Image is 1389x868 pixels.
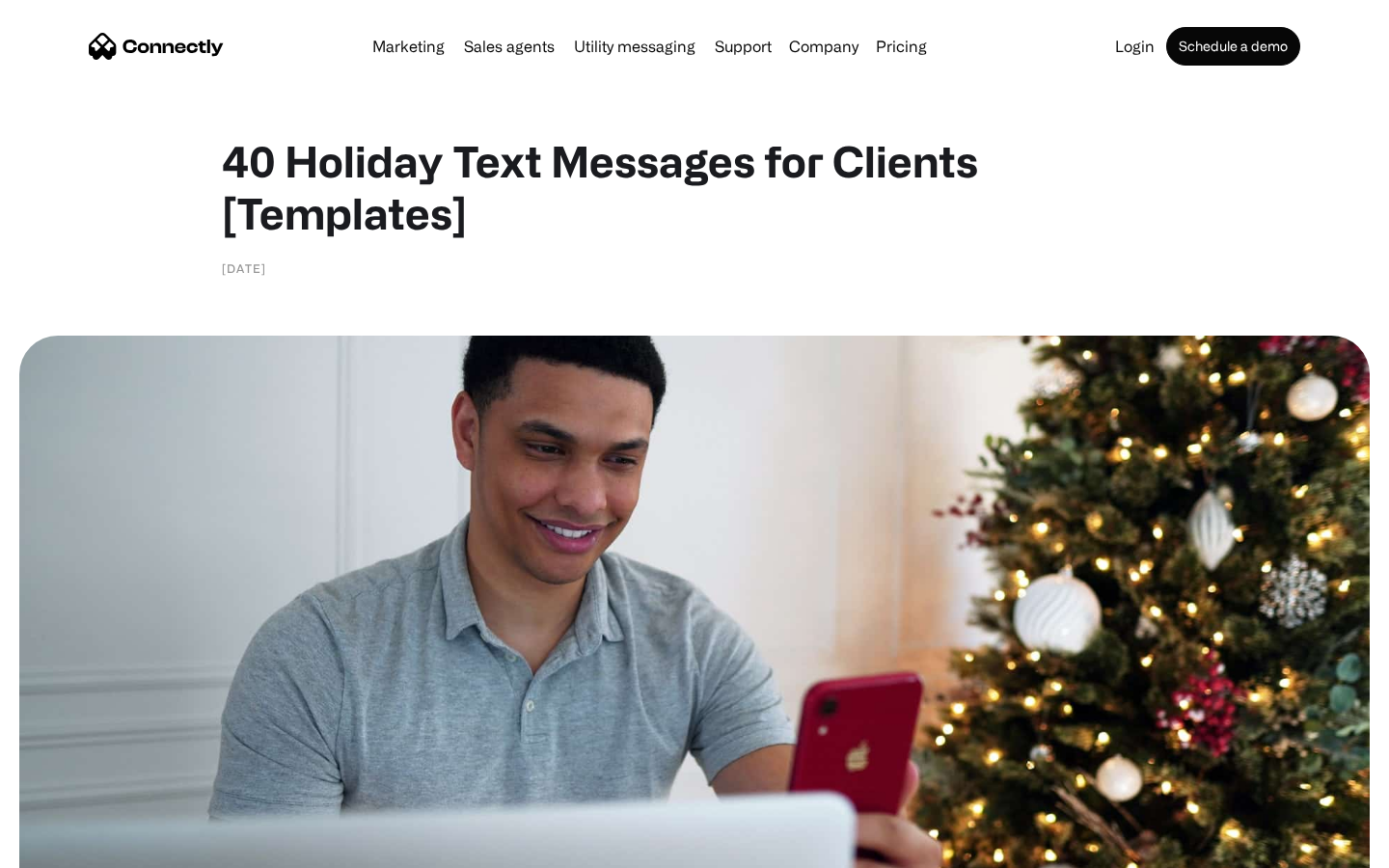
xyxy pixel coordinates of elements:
a: Schedule a demo [1166,27,1300,66]
a: Sales agents [456,39,562,54]
div: [DATE] [222,258,266,278]
h1: 40 Holiday Text Messages for Clients [Templates] [222,135,1167,239]
a: Marketing [365,39,452,54]
a: Support [707,39,779,54]
a: Pricing [868,39,935,54]
aside: Language selected: English [19,834,116,861]
div: Company [789,33,858,60]
a: Utility messaging [566,39,703,54]
ul: Language list [39,834,116,861]
a: Login [1107,39,1162,54]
